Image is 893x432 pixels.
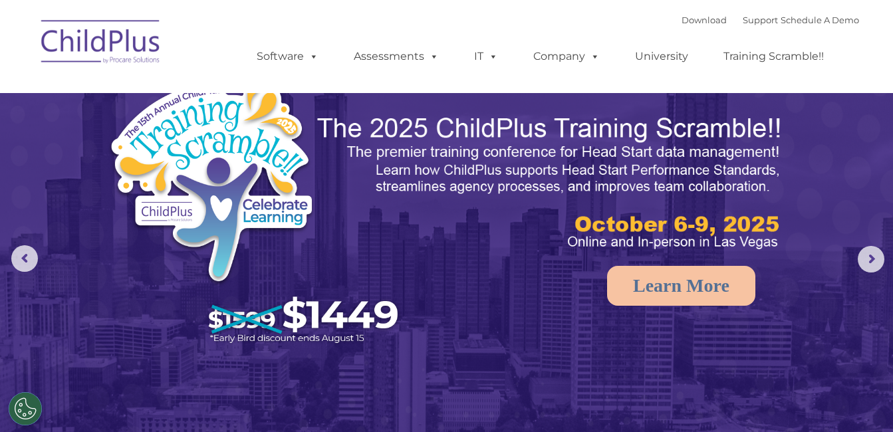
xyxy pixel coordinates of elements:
a: Training Scramble!! [710,43,837,70]
a: Company [520,43,613,70]
button: Cookies Settings [9,392,42,425]
a: Learn More [607,266,755,306]
a: IT [461,43,511,70]
img: ChildPlus by Procare Solutions [35,11,168,77]
a: Schedule A Demo [781,15,859,25]
a: Assessments [340,43,452,70]
span: Phone number [185,142,241,152]
span: Last name [185,88,225,98]
a: Support [743,15,778,25]
a: Software [243,43,332,70]
font: | [682,15,859,25]
a: Download [682,15,727,25]
a: University [622,43,702,70]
